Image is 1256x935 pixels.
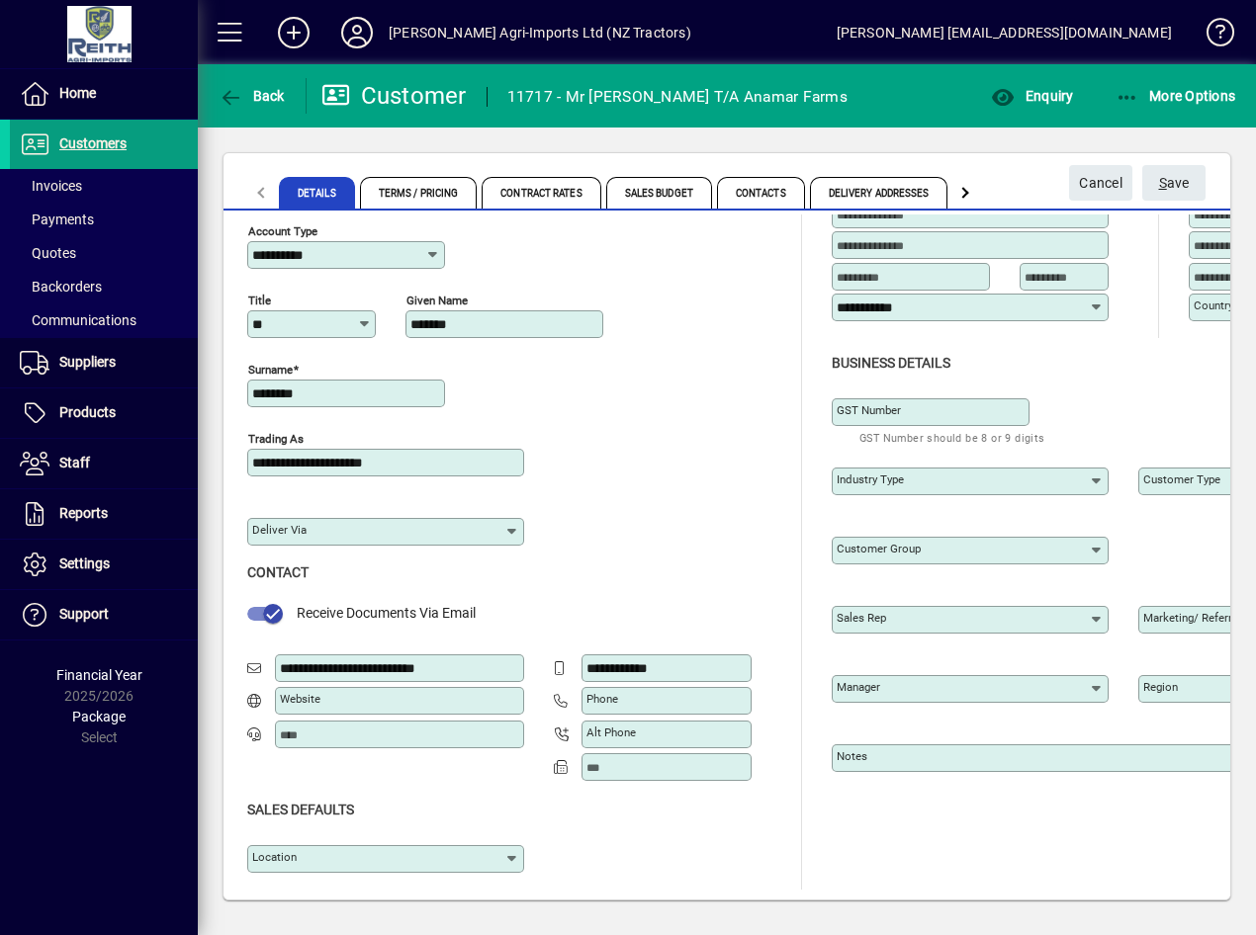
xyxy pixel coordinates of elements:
[20,245,76,261] span: Quotes
[297,605,476,621] span: Receive Documents Via Email
[10,270,198,303] a: Backorders
[248,432,304,446] mat-label: Trading as
[1159,167,1190,200] span: ave
[1143,680,1178,694] mat-label: Region
[837,472,904,486] mat-label: Industry type
[20,178,82,194] span: Invoices
[10,303,198,337] a: Communications
[248,224,317,238] mat-label: Account Type
[56,667,142,683] span: Financial Year
[59,606,109,622] span: Support
[832,355,950,371] span: Business details
[717,177,805,209] span: Contacts
[20,312,136,328] span: Communications
[248,294,271,307] mat-label: Title
[247,564,309,580] span: Contact
[986,78,1078,114] button: Enquiry
[10,203,198,236] a: Payments
[10,489,198,539] a: Reports
[810,177,948,209] span: Delivery Addresses
[10,439,198,488] a: Staff
[586,725,636,739] mat-label: Alt Phone
[859,426,1045,449] mat-hint: GST Number should be 8 or 9 digits
[252,850,297,864] mat-label: Location
[1143,611,1241,625] mat-label: Marketing/ Referral
[262,15,325,50] button: Add
[59,505,108,521] span: Reports
[10,69,198,119] a: Home
[837,680,880,694] mat-label: Manager
[59,354,116,370] span: Suppliers
[10,540,198,589] a: Settings
[10,236,198,270] a: Quotes
[360,177,478,209] span: Terms / Pricing
[10,388,198,438] a: Products
[1159,175,1167,191] span: S
[10,590,198,639] a: Support
[507,81,848,113] div: 11717 - Mr [PERSON_NAME] T/A Anamar Farms
[606,177,712,209] span: Sales Budget
[1192,4,1231,68] a: Knowledge Base
[837,749,867,763] mat-label: Notes
[252,523,307,537] mat-label: Deliver via
[837,542,921,555] mat-label: Customer group
[214,78,290,114] button: Back
[325,15,389,50] button: Profile
[1142,165,1206,201] button: Save
[20,279,102,295] span: Backorders
[248,363,293,377] mat-label: Surname
[406,294,468,307] mat-label: Given name
[1194,298,1233,312] mat-label: Country
[280,692,320,706] mat-label: Website
[59,555,110,571] span: Settings
[219,88,285,104] span: Back
[389,17,691,48] div: [PERSON_NAME] Agri-Imports Ltd (NZ Tractors)
[20,212,94,227] span: Payments
[1079,167,1122,200] span: Cancel
[1069,165,1132,201] button: Cancel
[72,709,126,724] span: Package
[1111,78,1241,114] button: More Options
[10,169,198,203] a: Invoices
[1143,472,1220,486] mat-label: Customer type
[198,78,307,114] app-page-header-button: Back
[247,802,354,817] span: Sales defaults
[1116,88,1236,104] span: More Options
[837,17,1172,48] div: [PERSON_NAME] [EMAIL_ADDRESS][DOMAIN_NAME]
[59,455,90,470] span: Staff
[10,338,198,387] a: Suppliers
[586,692,618,706] mat-label: Phone
[59,135,127,151] span: Customers
[482,177,600,209] span: Contract Rates
[59,85,96,101] span: Home
[279,177,355,209] span: Details
[59,404,116,420] span: Products
[991,88,1073,104] span: Enquiry
[321,80,467,112] div: Customer
[837,611,886,625] mat-label: Sales rep
[837,403,901,417] mat-label: GST Number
